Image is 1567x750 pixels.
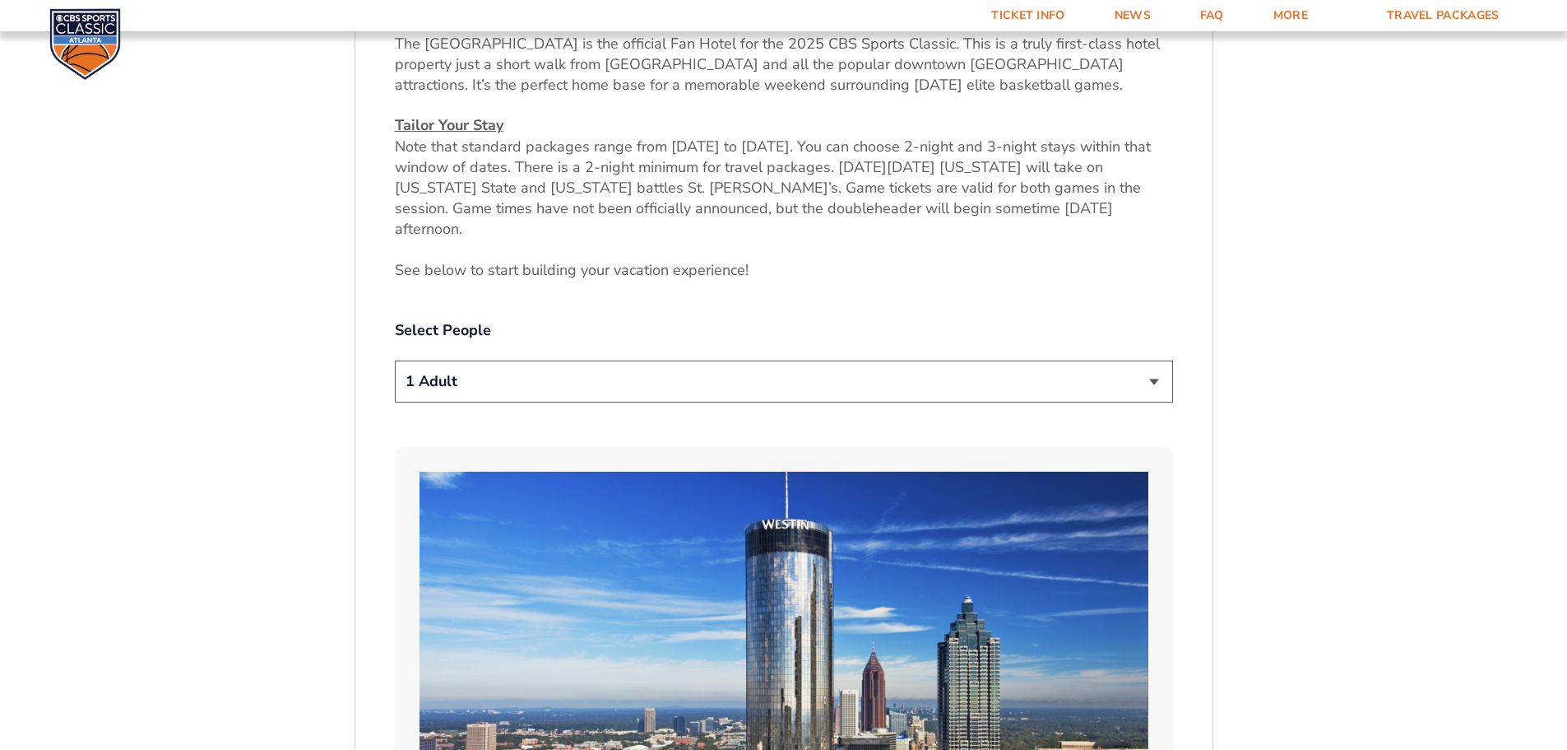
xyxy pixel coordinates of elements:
u: Tailor Your Stay [395,115,503,135]
u: Hotel [395,13,433,33]
img: CBS Sports Classic [49,8,121,80]
p: Note that standard packages range from [DATE] to [DATE]. You can choose 2-night and 3-night stays... [395,115,1173,240]
p: See below to start building your vacation experience! [395,260,1173,281]
label: Select People [395,320,1173,341]
p: The [GEOGRAPHIC_DATA] is the official Fan Hotel for the 2025 CBS Sports Classic. This is a truly ... [395,13,1173,96]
